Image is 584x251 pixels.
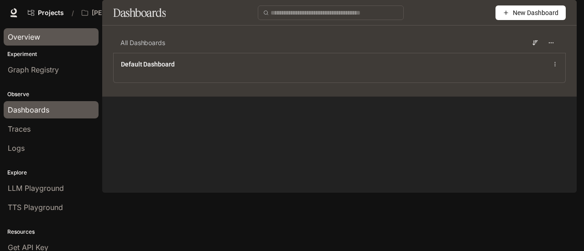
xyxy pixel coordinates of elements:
a: Default Dashboard [121,60,175,69]
a: Go to projects [24,4,68,22]
button: All workspaces [78,4,157,22]
h1: Dashboards [113,4,166,22]
div: / [68,8,78,18]
p: [PERSON_NAME] [92,9,143,17]
span: All Dashboards [120,38,165,47]
button: New Dashboard [495,5,566,20]
span: Projects [38,9,64,17]
span: New Dashboard [513,8,558,18]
